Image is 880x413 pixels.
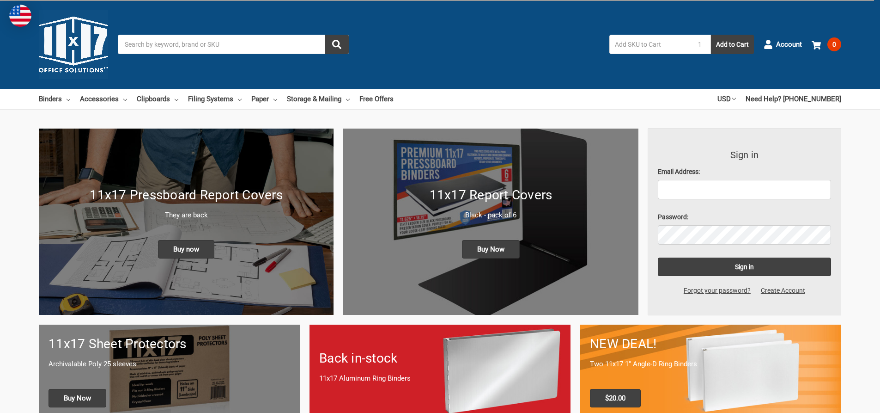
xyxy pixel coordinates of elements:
[812,32,841,56] a: 0
[188,89,242,109] a: Filing Systems
[343,129,638,315] a: 11x17 Report Covers 11x17 Report Covers Black - pack of 6 Buy Now
[49,359,290,370] p: Archivalable Poly 25 sleeves
[658,167,831,177] label: Email Address:
[137,89,178,109] a: Clipboards
[49,185,324,205] h1: 11x17 Pressboard Report Covers
[827,37,841,51] span: 0
[39,129,334,315] img: New 11x17 Pressboard Binders
[287,89,350,109] a: Storage & Mailing
[353,210,628,221] p: Black - pack of 6
[359,89,394,109] a: Free Offers
[39,10,108,79] img: 11x17.com
[590,359,831,370] p: Two 11x17 1" Angle-D Ring Binders
[658,148,831,162] h3: Sign in
[158,240,214,259] span: Buy now
[49,210,324,221] p: They are back
[319,373,561,384] p: 11x17 Aluminum Ring Binders
[462,240,520,259] span: Buy Now
[80,89,127,109] a: Accessories
[39,129,334,315] a: New 11x17 Pressboard Binders 11x17 Pressboard Report Covers They are back Buy now
[658,258,831,276] input: Sign in
[679,286,756,296] a: Forgot your password?
[764,32,802,56] a: Account
[746,89,841,109] a: Need Help? [PHONE_NUMBER]
[590,389,641,407] span: $20.00
[319,349,561,368] h1: Back in-stock
[343,129,638,315] img: 11x17 Report Covers
[590,334,831,354] h1: NEW DEAL!
[39,89,70,109] a: Binders
[251,89,277,109] a: Paper
[776,39,802,50] span: Account
[353,185,628,205] h1: 11x17 Report Covers
[717,89,736,109] a: USD
[609,35,689,54] input: Add SKU to Cart
[49,389,106,407] span: Buy Now
[49,334,290,354] h1: 11x17 Sheet Protectors
[118,35,349,54] input: Search by keyword, brand or SKU
[711,35,754,54] button: Add to Cart
[658,212,831,222] label: Password:
[9,5,31,27] img: duty and tax information for United States
[756,286,810,296] a: Create Account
